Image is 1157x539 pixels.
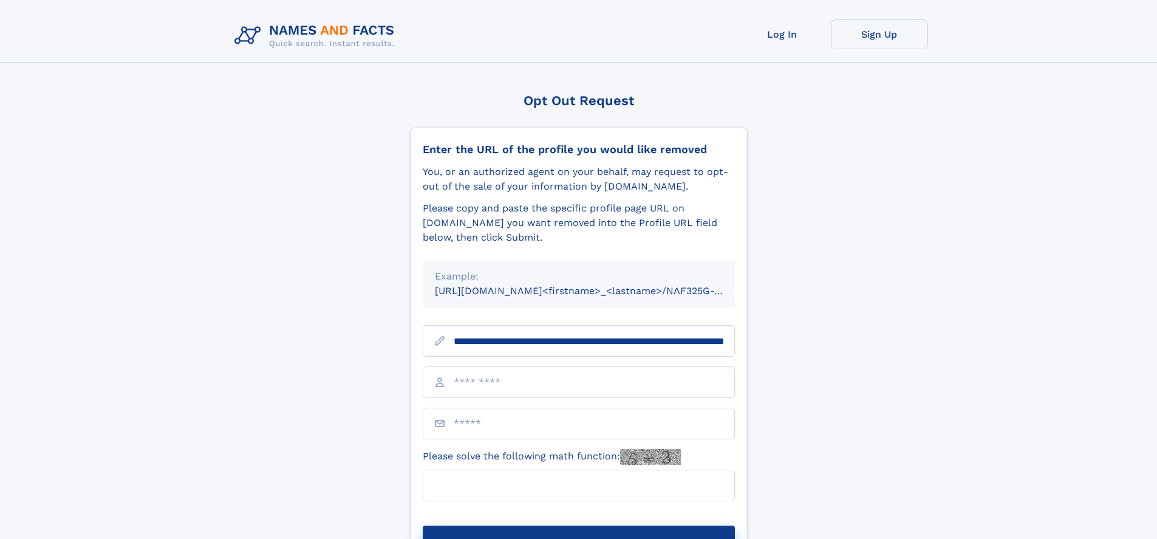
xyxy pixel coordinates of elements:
[423,201,735,245] div: Please copy and paste the specific profile page URL on [DOMAIN_NAME] you want removed into the Pr...
[831,19,928,49] a: Sign Up
[423,449,681,465] label: Please solve the following math function:
[230,19,404,52] img: Logo Names and Facts
[423,143,735,156] div: Enter the URL of the profile you would like removed
[435,285,758,297] small: [URL][DOMAIN_NAME]<firstname>_<lastname>/NAF325G-xxxxxxxx
[435,269,723,284] div: Example:
[734,19,831,49] a: Log In
[423,165,735,194] div: You, or an authorized agent on your behalf, may request to opt-out of the sale of your informatio...
[410,93,748,108] div: Opt Out Request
